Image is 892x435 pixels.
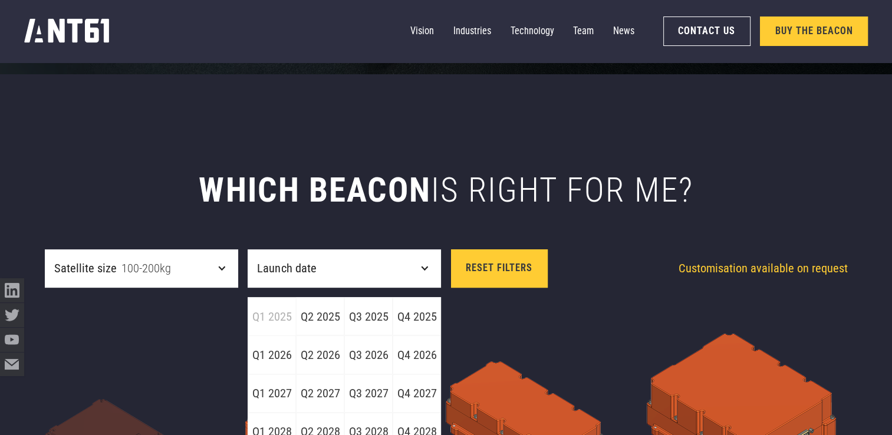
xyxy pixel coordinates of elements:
a: Q3 2027 [344,374,393,413]
div: Launch date [257,259,316,278]
a: Technology [511,19,554,44]
a: home [24,15,110,48]
a: Q2 2025 [296,297,344,335]
a: Team [573,19,594,44]
a: Reset filters [451,249,548,288]
h2: which beacon [45,170,848,210]
a: Q1 2027 [248,374,296,413]
div: Launch date [248,249,441,288]
div: Customisation available on request [654,259,847,278]
a: Q2 2027 [296,374,344,413]
div: Satellite size [54,259,117,278]
a: Q4 2027 [393,374,441,413]
div: Satellite size100-200kg [45,249,238,288]
a: Buy the Beacon [760,17,868,47]
a: Q2 2026 [296,335,344,374]
a: Q3 2025 [344,297,393,335]
span: is right for me? [431,170,693,210]
a: News [613,19,634,44]
div: 100-200kg [121,259,171,278]
a: Contact Us [663,17,751,47]
a: Vision [410,19,434,44]
form: Satellite size filter [45,249,442,288]
a: Q3 2026 [344,335,393,374]
a: Industries [453,19,491,44]
a: Q4 2025 [393,297,441,335]
a: Q1 2026 [248,335,296,374]
a: Q4 2026 [393,335,441,374]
